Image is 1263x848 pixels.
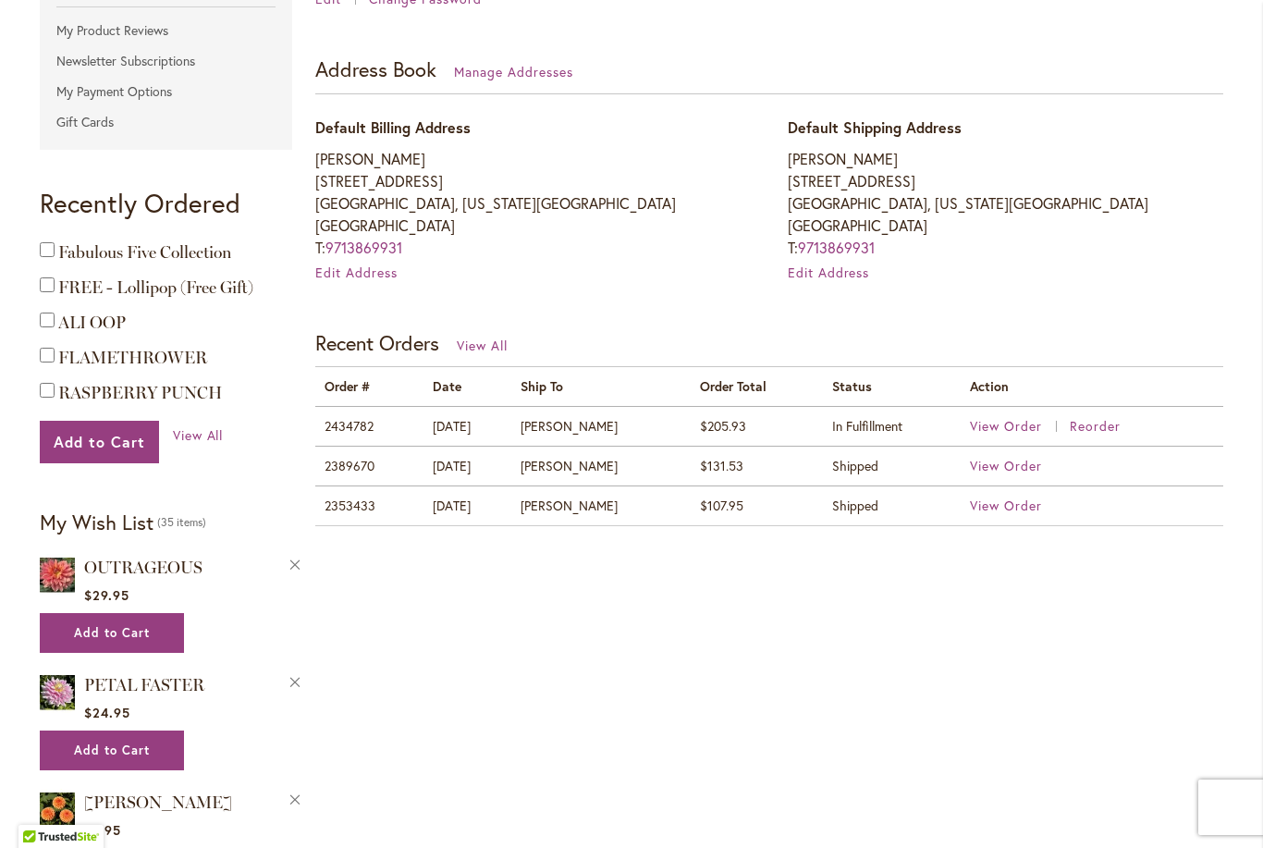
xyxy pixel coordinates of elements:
address: [PERSON_NAME] [STREET_ADDRESS] [GEOGRAPHIC_DATA], [US_STATE][GEOGRAPHIC_DATA] [GEOGRAPHIC_DATA] T: [315,148,751,259]
td: In Fulfillment [823,406,961,446]
span: $24.95 [84,704,130,721]
td: Shipped [823,485,961,525]
span: $29.95 [84,586,129,604]
a: View All [173,426,224,445]
a: View Order [970,457,1042,474]
span: Add to Cart [54,432,145,451]
a: My Product Reviews [40,17,292,44]
td: Shipped [823,446,961,485]
span: Add to Cart [74,743,150,758]
a: ALI OOP [58,313,126,333]
a: 9713869931 [798,238,875,257]
a: View All [457,337,508,354]
th: Date [423,367,511,406]
a: Fabulous Five Collection [58,242,232,263]
button: Add to Cart [40,613,184,653]
td: [PERSON_NAME] [511,406,691,446]
td: 2353433 [315,485,423,525]
span: 35 items [157,515,206,529]
td: 2434782 [315,406,423,446]
td: [DATE] [423,406,511,446]
iframe: Launch Accessibility Center [14,782,66,834]
img: PETAL FASTER [40,671,75,713]
a: Newsletter Subscriptions [40,47,292,75]
td: 2389670 [315,446,423,485]
th: Ship To [511,367,691,406]
a: View Order [970,497,1042,514]
a: 9713869931 [325,238,402,257]
span: $131.53 [700,457,743,474]
a: PETAL FASTER [84,675,204,695]
span: $9.95 [84,821,121,839]
a: Edit Address [788,264,870,281]
strong: Recent Orders [315,329,439,356]
button: Add to Cart [40,731,184,770]
span: $205.93 [700,417,746,435]
span: View Order [970,417,1042,435]
a: OUTRAGEOUS [84,558,202,578]
td: [PERSON_NAME] [511,485,691,525]
th: Action [961,367,1223,406]
img: OUTRAGEOUS [40,554,75,596]
a: Reorder [1070,417,1121,435]
strong: Address Book [315,55,436,82]
a: Edit Address [315,264,398,281]
a: My Payment Options [40,78,292,105]
span: $107.95 [700,497,743,514]
span: Default Shipping Address [788,117,962,137]
th: Status [823,367,961,406]
th: Order # [315,367,423,406]
td: [PERSON_NAME] [511,446,691,485]
span: FREE - Lollipop (Free Gift) [58,277,253,298]
a: FLAMETHROWER [58,348,207,368]
a: [PERSON_NAME] [84,793,232,813]
a: Manage Addresses [454,63,573,80]
a: View Order [970,417,1066,435]
span: Default Billing Address [315,117,471,137]
a: RASPBERRY PUNCH [58,383,222,403]
a: PETAL FASTER [40,671,75,717]
strong: My Wish List [40,509,153,535]
th: Order Total [691,367,823,406]
a: OUTRAGEOUS [40,554,75,599]
button: Add to Cart [40,421,159,463]
a: Gift Cards [40,108,292,136]
address: [PERSON_NAME] [STREET_ADDRESS] [GEOGRAPHIC_DATA], [US_STATE][GEOGRAPHIC_DATA] [GEOGRAPHIC_DATA] T: [788,148,1223,259]
span: Add to Cart [74,625,150,641]
strong: Recently Ordered [40,186,240,220]
td: [DATE] [423,446,511,485]
span: View All [173,426,224,444]
td: [DATE] [423,485,511,525]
